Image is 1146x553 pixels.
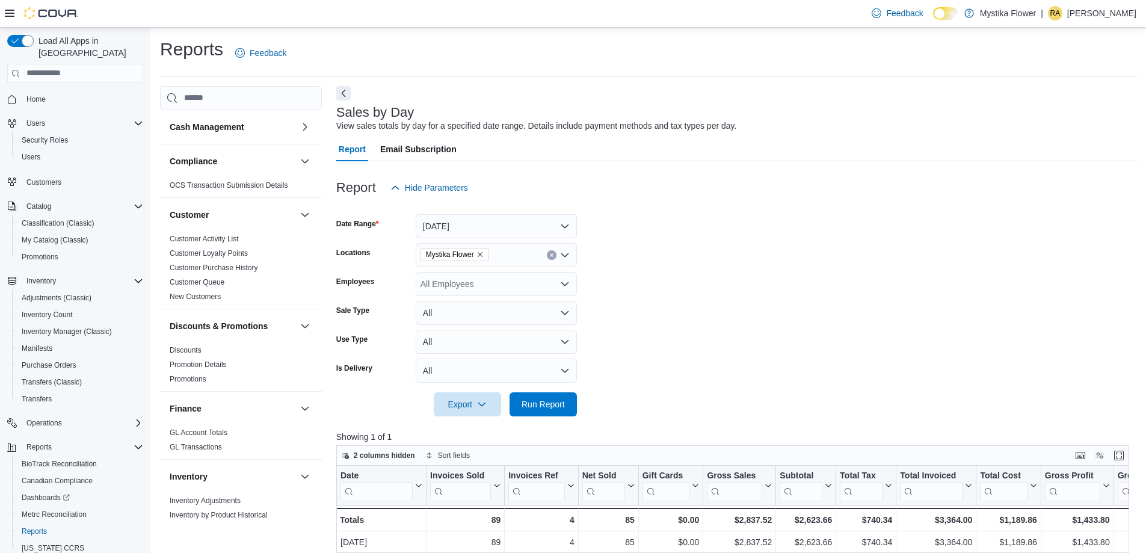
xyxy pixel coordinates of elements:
div: $740.34 [840,535,892,549]
div: Invoices Ref [508,471,564,501]
h3: Discounts & Promotions [170,320,268,332]
div: 4 [508,535,574,549]
button: BioTrack Reconciliation [12,456,148,472]
span: Operations [26,418,62,428]
button: Operations [2,415,148,431]
a: Security Roles [17,133,73,147]
div: $2,837.52 [707,535,772,549]
div: Date [340,471,413,501]
span: Adjustments (Classic) [22,293,91,303]
button: Gift Cards [642,471,699,501]
button: All [416,359,577,383]
button: Gross Profit [1045,471,1110,501]
button: Cash Management [170,121,295,133]
div: $2,837.52 [707,513,772,527]
span: Dashboards [22,493,70,502]
a: Metrc Reconciliation [17,507,91,522]
a: Discounts [170,346,202,354]
button: Display options [1092,448,1107,463]
button: Inventory [298,469,312,484]
span: [US_STATE] CCRS [22,543,84,553]
span: Home [22,91,143,107]
span: GL Transactions [170,442,222,452]
button: Inventory [22,274,61,288]
button: Discounts & Promotions [298,319,312,333]
div: Gross Sales [707,471,762,482]
span: My Catalog (Classic) [17,233,143,247]
span: Customer Activity List [170,234,239,244]
button: Customer [298,208,312,222]
label: Date Range [336,219,379,229]
div: Invoices Ref [508,471,564,482]
span: Discounts [170,345,202,355]
span: Canadian Compliance [22,476,93,486]
span: Reports [22,527,47,536]
div: Subtotal [780,471,822,482]
div: $1,433.80 [1045,513,1110,527]
span: Catalog [22,199,143,214]
button: Users [22,116,50,131]
div: Totals [340,513,422,527]
button: Inventory Count [12,306,148,323]
span: Customers [26,178,61,187]
a: GL Transactions [170,443,222,451]
span: Inventory Count Details [170,525,245,534]
span: Operations [22,416,143,430]
span: New Customers [170,292,221,301]
span: Run Report [522,398,565,410]
a: Promotions [17,250,63,264]
span: Purchase Orders [22,360,76,370]
button: Classification (Classic) [12,215,148,232]
span: Feedback [250,47,286,59]
span: Transfers [17,392,143,406]
a: My Catalog (Classic) [17,233,93,247]
span: Purchase Orders [17,358,143,372]
input: Dark Mode [933,7,958,20]
span: Users [22,152,40,162]
a: GL Account Totals [170,428,227,437]
span: Reports [22,440,143,454]
button: Transfers [12,391,148,407]
h3: Inventory [170,471,208,483]
button: Total Cost [980,471,1037,501]
label: Is Delivery [336,363,372,373]
button: Enter fullscreen [1112,448,1126,463]
div: Total Cost [980,471,1027,482]
span: Users [26,119,45,128]
div: [DATE] [340,535,422,549]
div: Invoices Sold [430,471,491,482]
span: Home [26,94,46,104]
span: Promotions [17,250,143,264]
a: Promotion Details [170,360,227,369]
span: Reports [26,442,52,452]
span: Users [17,150,143,164]
div: Total Cost [980,471,1027,501]
button: Users [2,115,148,132]
button: Purchase Orders [12,357,148,374]
div: 85 [582,535,635,549]
div: 4 [508,513,574,527]
label: Sale Type [336,306,369,315]
button: Next [336,86,351,100]
span: Customers [22,174,143,189]
span: Metrc Reconciliation [17,507,143,522]
a: Users [17,150,45,164]
button: Canadian Compliance [12,472,148,489]
a: Inventory Manager (Classic) [17,324,117,339]
span: Transfers (Classic) [17,375,143,389]
span: Security Roles [22,135,68,145]
span: BioTrack Reconciliation [17,457,143,471]
span: Inventory [22,274,143,288]
a: Customer Activity List [170,235,239,243]
button: Keyboard shortcuts [1073,448,1088,463]
p: [PERSON_NAME] [1067,6,1136,20]
h3: Sales by Day [336,105,414,120]
button: Inventory [2,273,148,289]
span: My Catalog (Classic) [22,235,88,245]
div: $2,623.66 [780,535,832,549]
span: Reports [17,524,143,539]
a: Promotions [170,375,206,383]
div: Net Sold [582,471,624,501]
span: Feedback [886,7,923,19]
h3: Customer [170,209,209,221]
